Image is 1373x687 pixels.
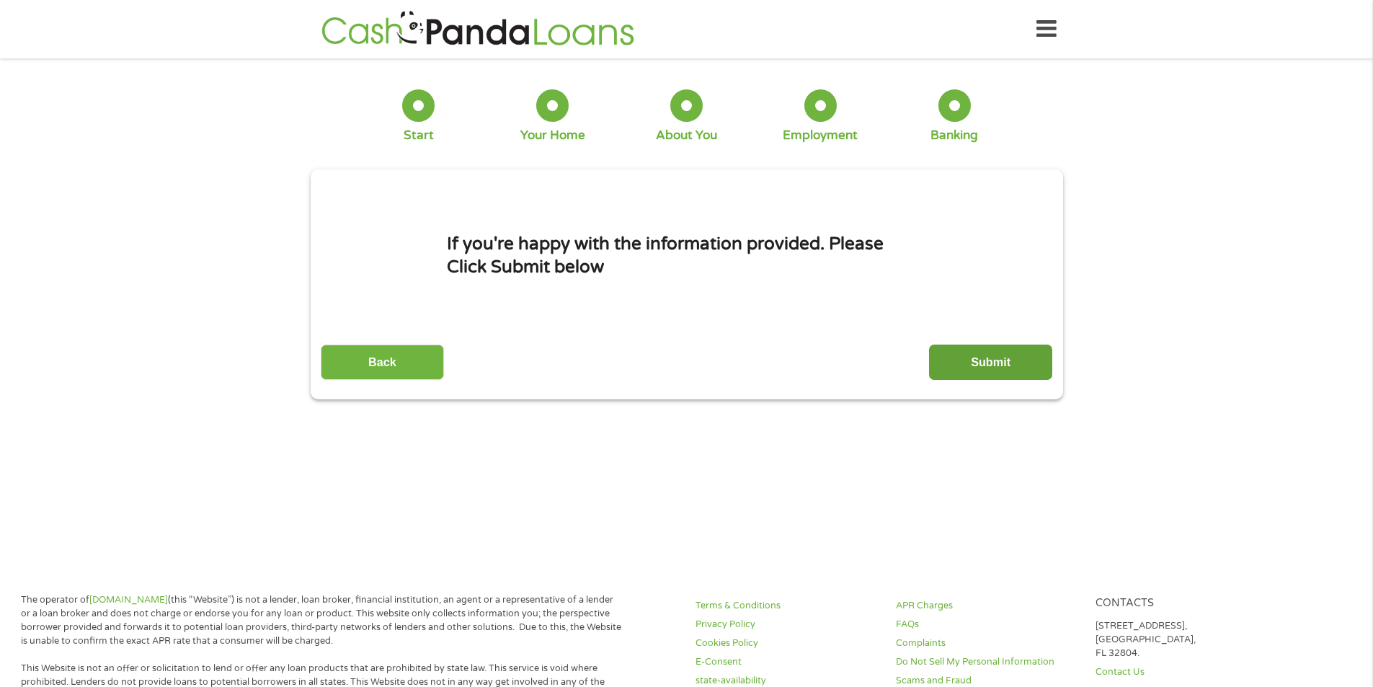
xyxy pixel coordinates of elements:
div: Banking [930,128,978,143]
p: [STREET_ADDRESS], [GEOGRAPHIC_DATA], FL 32804. [1096,619,1279,660]
a: Cookies Policy [696,637,879,650]
img: GetLoanNow Logo [317,9,639,50]
p: The operator of (this “Website”) is not a lender, loan broker, financial institution, an agent or... [21,593,622,648]
a: APR Charges [896,599,1079,613]
div: About You [656,128,717,143]
a: Do Not Sell My Personal Information [896,655,1079,669]
a: E-Consent [696,655,879,669]
div: Employment [783,128,858,143]
h4: Contacts [1096,597,1279,611]
div: Start [404,128,434,143]
input: Back [321,345,444,380]
input: Submit [929,345,1052,380]
a: FAQs [896,618,1079,631]
div: Your Home [520,128,585,143]
h1: If you're happy with the information provided. Please Click Submit below [447,233,927,278]
a: Terms & Conditions [696,599,879,613]
a: Complaints [896,637,1079,650]
a: [DOMAIN_NAME] [89,594,168,606]
a: Privacy Policy [696,618,879,631]
a: Contact Us [1096,665,1279,679]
